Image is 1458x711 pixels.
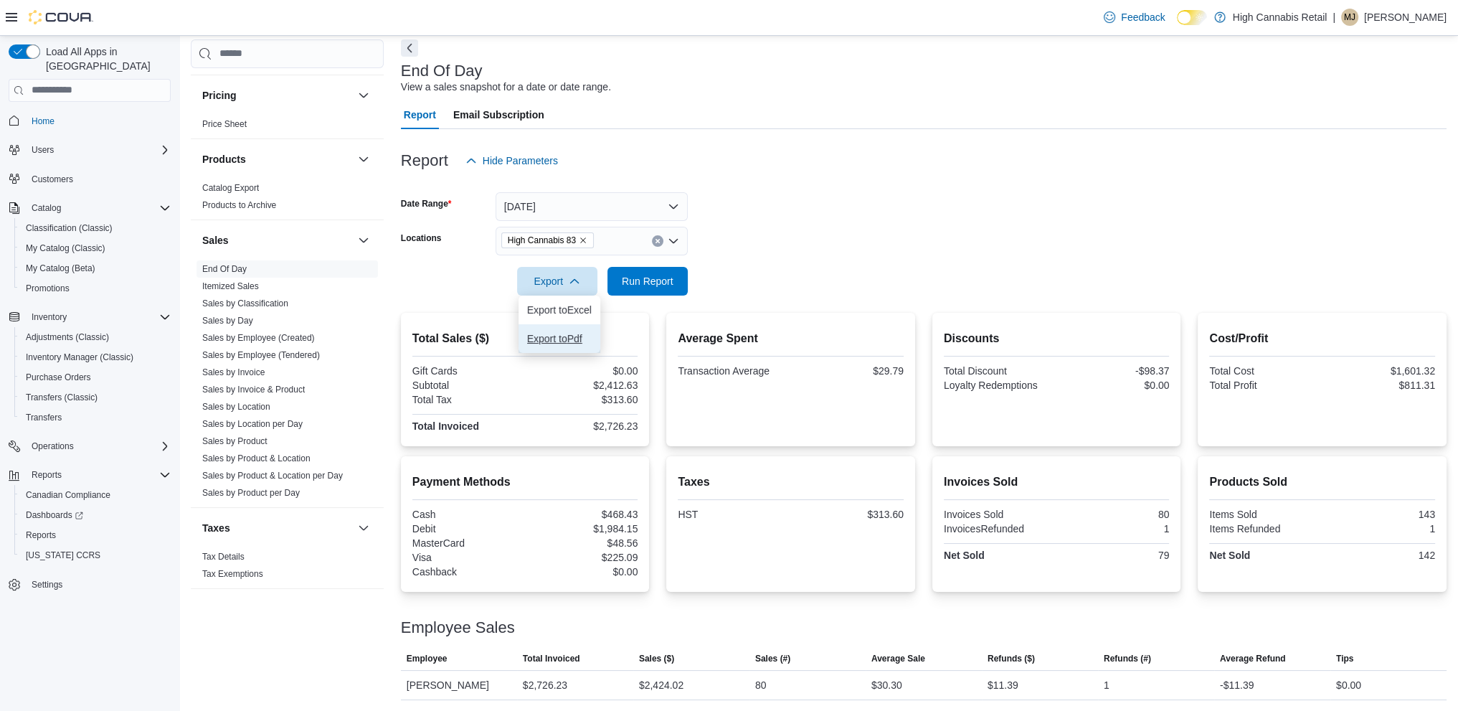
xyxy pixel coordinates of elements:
button: Operations [3,436,176,456]
button: Reports [14,525,176,545]
div: Total Tax [412,394,522,405]
button: Export toPdf [519,324,600,353]
button: Adjustments (Classic) [14,327,176,347]
label: Date Range [401,198,452,209]
div: $1,601.32 [1325,365,1435,377]
div: Sales [191,260,384,507]
span: High Cannabis 83 [508,233,576,248]
span: Tips [1336,653,1353,664]
strong: Net Sold [1209,550,1250,561]
span: Sales by Product per Day [202,487,300,499]
a: Classification (Classic) [20,220,118,237]
div: [PERSON_NAME] [401,671,517,700]
span: My Catalog (Beta) [26,263,95,274]
span: Transfers (Classic) [26,392,98,403]
span: Sales by Location [202,401,270,413]
h3: Employee Sales [401,619,515,636]
a: Promotions [20,280,75,297]
button: Catalog [3,198,176,218]
a: Purchase Orders [20,369,97,386]
a: Tax Details [202,552,245,562]
span: Sales by Invoice [202,367,265,378]
div: 80 [755,677,767,694]
span: Home [26,112,171,130]
span: Purchase Orders [26,372,91,383]
div: Invoices Sold [944,509,1054,520]
button: Settings [3,574,176,595]
span: Promotions [26,283,70,294]
a: Home [26,113,60,130]
p: High Cannabis Retail [1233,9,1327,26]
button: Inventory [3,307,176,327]
p: | [1332,9,1335,26]
span: Load All Apps in [GEOGRAPHIC_DATA] [40,44,171,73]
input: Dark Mode [1177,10,1207,25]
span: Classification (Classic) [26,222,113,234]
span: Sales by Product & Location [202,453,311,464]
a: Adjustments (Classic) [20,329,115,346]
span: Transfers (Classic) [20,389,171,406]
button: Home [3,110,176,131]
a: Canadian Compliance [20,486,116,504]
span: Inventory [26,309,171,326]
span: Catalog [32,202,61,214]
button: Hide Parameters [460,146,564,175]
span: Tax Exemptions [202,568,263,580]
span: Refunds (#) [1104,653,1151,664]
a: Sales by Invoice [202,367,265,377]
a: [US_STATE] CCRS [20,547,106,564]
span: Export [526,267,589,296]
span: Run Report [622,274,673,288]
div: HST [678,509,787,520]
span: Settings [32,579,62,590]
span: Catalog Export [202,182,259,194]
div: Madison Johnson [1341,9,1358,26]
a: Sales by Employee (Tendered) [202,350,320,360]
span: MJ [1344,9,1355,26]
div: Total Profit [1209,380,1319,391]
div: 143 [1325,509,1435,520]
a: Sales by Day [202,316,253,326]
button: Remove High Cannabis 83 from selection in this group [579,236,587,245]
button: Export [517,267,597,296]
a: Dashboards [14,505,176,525]
a: Tax Exemptions [202,569,263,579]
button: Run Report [607,267,688,296]
span: Home [32,116,55,127]
span: Reports [20,527,171,544]
div: Cashback [412,566,522,578]
button: Transfers [14,408,176,428]
button: Classification (Classic) [14,218,176,238]
span: Sales ($) [639,653,674,664]
button: Operations [26,438,80,455]
span: Total Invoiced [523,653,580,664]
a: End Of Day [202,264,247,274]
span: [US_STATE] CCRS [26,550,100,561]
span: Washington CCRS [20,547,171,564]
span: Average Sale [871,653,925,664]
div: $0.00 [528,365,638,377]
div: Items Sold [1209,509,1319,520]
span: Promotions [20,280,171,297]
div: Pricing [191,116,384,138]
a: Transfers (Classic) [20,389,103,406]
div: $313.60 [528,394,638,405]
span: Adjustments (Classic) [26,331,109,343]
div: $225.09 [528,552,638,563]
h2: Payment Methods [412,474,638,491]
strong: Total Invoiced [412,420,479,432]
span: Sales by Product & Location per Day [202,470,343,481]
a: Sales by Location [202,402,270,412]
div: MasterCard [412,537,522,549]
span: Inventory Manager (Classic) [20,349,171,366]
button: Users [3,140,176,160]
button: Users [26,141,60,159]
div: $468.43 [528,509,638,520]
button: Products [202,152,352,166]
div: Cash [412,509,522,520]
span: Operations [32,441,74,452]
h3: End Of Day [401,62,483,80]
span: Sales by Classification [202,298,288,309]
div: 1 [1059,523,1169,535]
button: Sales [202,233,352,248]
